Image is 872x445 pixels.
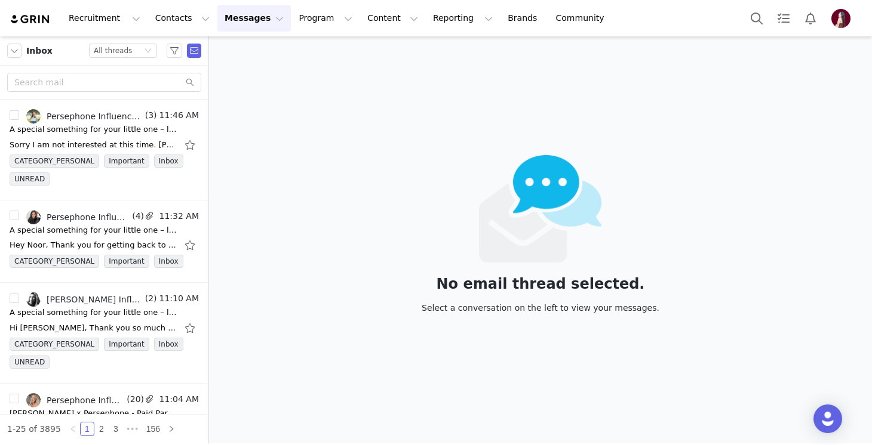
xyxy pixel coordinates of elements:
[154,255,183,268] span: Inbox
[187,44,201,58] span: Send Email
[154,154,183,168] span: Inbox
[10,307,177,319] div: A special something for your little one – limited availability ❤️
[291,5,360,32] button: Program
[10,255,99,268] span: CATEGORY_PERSONAL
[26,210,41,224] img: 2851dd84-5505-471e-b67a-9f5c161563b3.jpg
[69,425,76,432] i: icon: left
[10,14,51,25] img: grin logo
[360,5,425,32] button: Content
[47,212,130,222] div: Persephone Influencer, [PERSON_NAME]
[831,9,850,28] img: 1e057e79-d1e0-4c63-927f-b46cf8c0d114.png
[104,255,149,268] span: Important
[124,393,144,406] span: (20)
[81,422,94,435] a: 1
[104,338,149,351] span: Important
[143,109,157,122] span: (3)
[26,45,53,57] span: Inbox
[164,422,179,436] li: Next Page
[10,172,50,186] span: UNREAD
[7,422,61,436] li: 1-25 of 3895
[95,422,108,435] a: 2
[47,395,124,405] div: Persephone Influencer, [PERSON_NAME]
[426,5,500,32] button: Reporting
[104,154,149,168] span: Important
[479,155,603,262] img: emails-empty2x.png
[10,356,50,369] span: UNREAD
[80,422,94,436] li: 1
[10,338,99,351] span: CATEGORY_PERSONAL
[186,78,194,86] i: icon: search
[109,422,122,435] a: 3
[770,5,797,32] a: Tasks
[7,73,201,92] input: Search mail
[157,210,199,224] span: 11:32 AM
[422,277,659,291] div: No email thread selected.
[10,239,177,251] div: Hey Noor, Thank you for getting back to us! We'd love to send you a product for you and baby to t...
[797,5,824,32] button: Notifications
[94,44,132,57] div: All threads
[26,109,143,123] a: Persephone Influencer, [PERSON_NAME]
[26,393,41,407] img: 15c16304-7032-44fe-95e7-ec493a25ab6b--s.jpg
[145,47,152,55] i: icon: down
[157,292,199,307] span: 11:10 AM
[26,292,143,307] a: [PERSON_NAME] Influencer
[813,404,842,433] div: Open Intercom Messenger
[47,112,143,121] div: Persephone Influencer, [PERSON_NAME]
[148,5,217,32] button: Contacts
[26,393,124,407] a: Persephone Influencer, [PERSON_NAME]
[422,301,659,314] div: Select a conversation on the left to view your messages.
[10,123,177,135] div: A special something for your little one – limited availability ❤️
[123,422,142,436] span: •••
[66,422,80,436] li: Previous Page
[47,295,143,304] div: [PERSON_NAME] Influencer
[130,210,144,222] span: (4)
[10,407,177,419] div: Tara x Persephone - Paid Partnership Opportunity
[549,5,617,32] a: Community
[62,5,148,32] button: Recruitment
[157,393,199,407] span: 11:04 AM
[501,5,548,32] a: Brands
[26,292,41,307] img: 8e7c2536-bd44-4330-b8e3-ceff6c25f379.jpg
[10,154,99,168] span: CATEGORY_PERSONAL
[26,109,41,123] img: 5968386d-73a4-47c7-a5c3-fa9d7efcabc5.jpg
[217,5,291,32] button: Messages
[26,210,130,224] a: Persephone Influencer, [PERSON_NAME]
[143,422,164,435] a: 156
[168,425,175,432] i: icon: right
[10,139,177,151] div: Sorry I am not interested at this time. Sabrina Mills https://www.instagram.com/sabsmills sabsmil...
[142,422,164,436] li: 156
[10,322,177,334] div: Hi Stephanie, Thank you so much for the email. I'm a mom of adults so I don't think this so quite...
[143,292,157,305] span: (2)
[157,109,199,123] span: 11:46 AM
[744,5,770,32] button: Search
[94,422,109,436] li: 2
[824,9,862,28] button: Profile
[154,338,183,351] span: Inbox
[10,224,177,236] div: A special something for your little one – limited availability ❤️
[123,422,142,436] li: Next 3 Pages
[109,422,123,436] li: 3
